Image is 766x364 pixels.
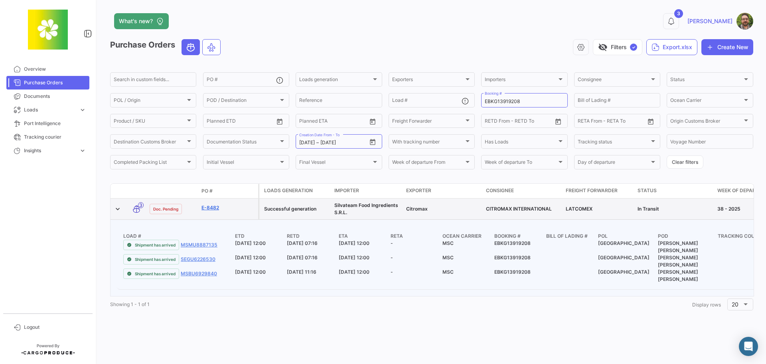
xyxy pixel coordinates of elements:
[114,205,122,213] a: Expand/Collapse Row
[494,255,531,261] span: EBKG13919208
[593,39,642,55] button: visibility_offFilters✓
[670,78,742,84] span: Status
[334,187,359,194] span: Importer
[486,206,552,212] span: CITROMAX INTERNATIONAL
[552,115,564,127] button: Open calendar
[223,119,255,125] input: To
[235,269,266,275] span: [DATE] 12:00
[110,39,223,55] h3: Purchase Orders
[207,119,218,125] input: From
[153,206,178,212] span: Doc. Pending
[670,99,742,104] span: Ocean Carrier
[598,269,650,275] span: [GEOGRAPHIC_DATA]
[28,10,68,50] img: 8664c674-3a9e-46e9-8cba-ffa54c79117b.jfif
[6,117,89,130] a: Port Intelligence
[485,140,557,145] span: Has Loads
[736,13,753,30] img: SR.jpg
[739,337,758,356] div: Abrir Intercom Messenger
[566,187,618,194] span: Freight Forwarder
[658,269,698,282] span: [PERSON_NAME] [PERSON_NAME]
[442,240,454,246] span: MSC
[6,62,89,76] a: Overview
[6,76,89,90] a: Purchase Orders
[670,119,742,125] span: Origin Customs Broker
[442,269,454,275] span: MSC
[339,269,369,275] span: [DATE] 12:00
[119,17,153,25] span: What's new?
[486,187,514,194] span: Consignee
[339,255,369,261] span: [DATE] 12:00
[339,240,369,246] span: [DATE] 12:00
[392,140,464,145] span: With tracking number
[264,187,313,194] span: Loads generation
[392,78,464,84] span: Exporters
[201,204,255,211] a: E-8482
[658,255,698,268] span: [PERSON_NAME] [PERSON_NAME]
[634,184,714,198] datatable-header-cell: Status
[181,241,217,249] a: MSMU8887135
[367,115,379,127] button: Open calendar
[6,90,89,103] a: Documents
[578,78,650,84] span: Consignee
[287,269,316,275] span: [DATE] 11:16
[391,233,442,240] h4: RETA
[24,324,86,331] span: Logout
[598,233,658,240] h4: POL
[406,187,431,194] span: Exporter
[235,233,287,240] h4: ETD
[692,302,721,308] span: Display rows
[392,119,464,125] span: Freight Forwarder
[630,44,637,51] span: ✓
[391,269,393,275] span: -
[24,147,76,154] span: Insights
[24,66,86,73] span: Overview
[563,184,634,198] datatable-header-cell: Freight Forwarder
[316,119,348,125] input: To
[287,233,339,240] h4: RETD
[316,140,319,145] span: –
[578,119,589,125] input: From
[126,188,146,194] datatable-header-cell: Transport mode
[334,202,398,215] span: Silvateam Food Ingredients S.R.L.
[494,240,531,246] span: EBKG13919208
[578,161,650,166] span: Day of departure
[494,269,531,275] span: EBKG13919208
[235,240,266,246] span: [DATE] 12:00
[501,119,533,125] input: To
[203,40,220,55] button: Air
[406,206,428,212] span: Citromax
[392,161,464,166] span: Week of departure From
[114,13,169,29] button: What's new?
[598,255,650,261] span: [GEOGRAPHIC_DATA]
[403,184,483,198] datatable-header-cell: Exporter
[485,119,496,125] input: From
[638,187,657,194] span: Status
[123,233,235,240] h4: Load #
[79,106,86,113] span: expand_more
[181,270,217,277] a: MSBU6929840
[658,240,698,253] span: [PERSON_NAME] [PERSON_NAME]
[638,205,711,213] div: In Transit
[181,256,215,263] a: SEGU6226530
[687,17,732,25] span: [PERSON_NAME]
[594,119,626,125] input: To
[598,42,608,52] span: visibility_off
[135,256,176,263] span: Shipment has arrived
[135,271,176,277] span: Shipment has arrived
[391,240,393,246] span: -
[339,233,391,240] h4: ETA
[732,301,738,308] span: 20
[442,233,494,240] h4: Ocean Carrier
[79,147,86,154] span: expand_more
[264,205,328,213] div: Successful generation
[207,161,278,166] span: Initial Vessel
[299,161,371,166] span: Final Vessel
[207,140,278,145] span: Documentation Status
[667,155,703,169] button: Clear filters
[299,119,310,125] input: From
[138,202,144,208] span: 3
[24,79,86,86] span: Purchase Orders
[198,184,258,198] datatable-header-cell: PO #
[658,233,718,240] h4: POD
[299,78,371,84] span: Loads generation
